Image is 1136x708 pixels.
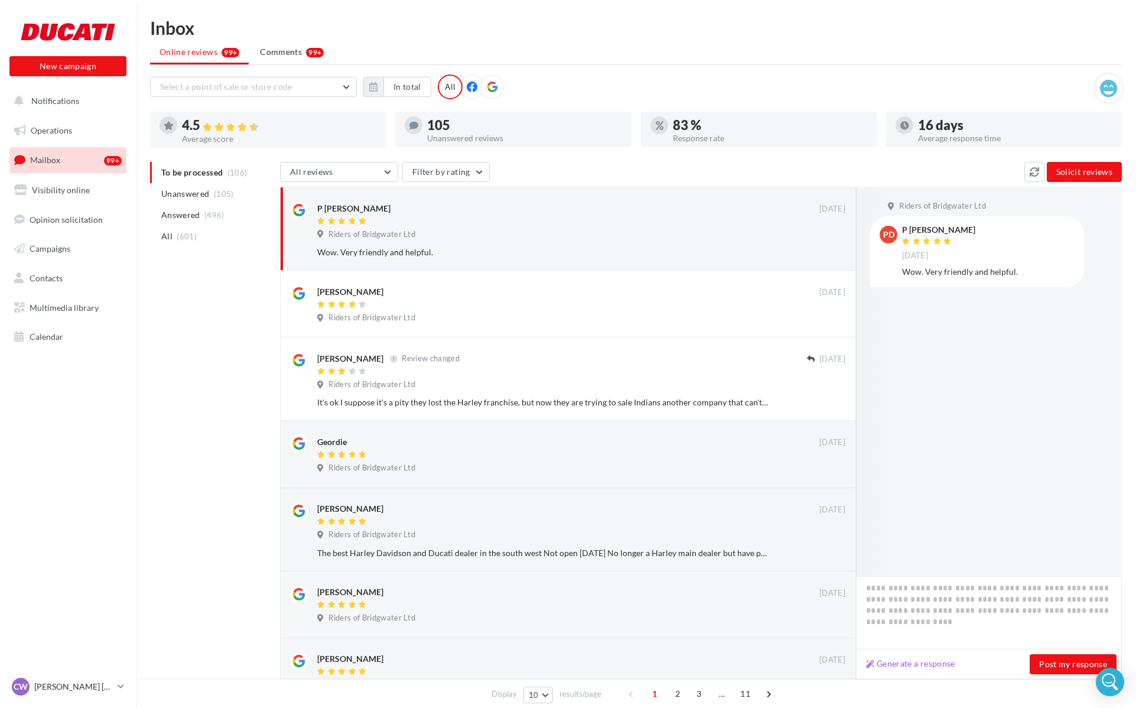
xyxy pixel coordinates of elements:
div: Average score [182,135,376,143]
span: Campaigns [30,243,70,254]
button: In total [363,77,431,97]
span: Opinion solicitation [30,214,103,224]
span: results/page [559,688,601,700]
button: New campaign [9,56,126,76]
div: Unanswered reviews [427,134,621,142]
button: Post my response [1030,654,1117,674]
div: 16 days [918,119,1112,132]
a: Visibility online [7,178,129,203]
span: ... [712,684,731,703]
div: 83 % [673,119,867,132]
button: Select a point of sale or store code [150,77,357,97]
div: Wow. Very friendly and helpful. [317,246,769,258]
span: [DATE] [902,251,928,261]
span: [DATE] [819,655,845,665]
div: 99+ [306,48,324,57]
div: 4.5 [182,119,376,132]
span: Review changed [402,354,460,363]
span: 3 [689,684,708,703]
a: Contacts [7,266,129,291]
div: 99+ [104,156,122,165]
div: Geordie [317,436,347,448]
span: (601) [177,232,197,241]
button: In total [383,77,431,97]
span: Riders of Bridgwater Ltd [899,201,986,212]
div: The best Harley Davidson and Ducati dealer in the south west Not open [DATE] No longer a Harley m... [317,547,769,559]
span: [DATE] [819,505,845,515]
div: 105 [427,119,621,132]
span: Operations [31,125,72,135]
span: Unanswered [161,188,210,200]
p: [PERSON_NAME] [PERSON_NAME] [34,681,113,693]
span: Answered [161,209,200,221]
div: Wow. Very friendly and helpful. [902,266,1075,278]
span: Riders of Bridgwater Ltd [328,530,415,540]
span: All [161,230,172,242]
a: Calendar [7,324,129,349]
span: (105) [214,189,234,199]
span: [DATE] [819,354,845,365]
div: [PERSON_NAME] [317,586,383,598]
span: Riders of Bridgwater Ltd [328,313,415,323]
div: [PERSON_NAME] [317,353,383,365]
div: All [438,74,463,99]
span: 10 [529,690,539,700]
span: Calendar [30,332,63,342]
span: Contacts [30,273,63,283]
span: [DATE] [819,204,845,215]
a: Mailbox99+ [7,147,129,173]
span: Visibility online [32,185,90,195]
div: P [PERSON_NAME] [317,203,390,215]
span: Multimedia library [30,303,99,313]
a: Operations [7,118,129,143]
div: [PERSON_NAME] [317,503,383,515]
span: Notifications [31,96,79,106]
span: Comments [260,46,302,58]
div: [PERSON_NAME] [317,653,383,665]
button: Notifications [7,89,124,113]
div: Response rate [673,134,867,142]
a: Multimedia library [7,295,129,320]
span: [DATE] [819,588,845,599]
span: Riders of Bridgwater Ltd [328,613,415,623]
div: P [PERSON_NAME] [902,226,975,234]
span: (496) [204,210,224,220]
span: Mailbox [30,155,60,165]
span: Select a point of sale or store code [160,82,292,92]
span: [DATE] [819,437,845,448]
span: PD [883,229,894,241]
span: 1 [645,684,664,703]
span: 2 [668,684,687,703]
button: Generate a response [861,657,960,671]
span: Riders of Bridgwater Ltd [328,463,415,473]
span: CW [14,681,28,693]
div: Inbox [150,19,1122,37]
span: Riders of Bridgwater Ltd [328,229,415,240]
span: All reviews [290,167,333,177]
div: Average response time [918,134,1112,142]
span: 11 [735,684,755,703]
a: CW [PERSON_NAME] [PERSON_NAME] [9,675,126,698]
span: Riders of Bridgwater Ltd [328,379,415,390]
span: [DATE] [819,287,845,298]
button: Solicit reviews [1047,162,1122,182]
button: 10 [523,687,554,703]
span: Display [491,688,517,700]
a: Campaigns [7,236,129,261]
div: Open Intercom Messenger [1096,668,1124,696]
a: Opinion solicitation [7,207,129,232]
button: Filter by rating [402,162,490,182]
div: [PERSON_NAME] [317,286,383,298]
div: It's ok I suppose it's a pity they lost the Harley franchise, but now they are trying to sale Ind... [317,397,769,408]
button: All reviews [280,162,398,182]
